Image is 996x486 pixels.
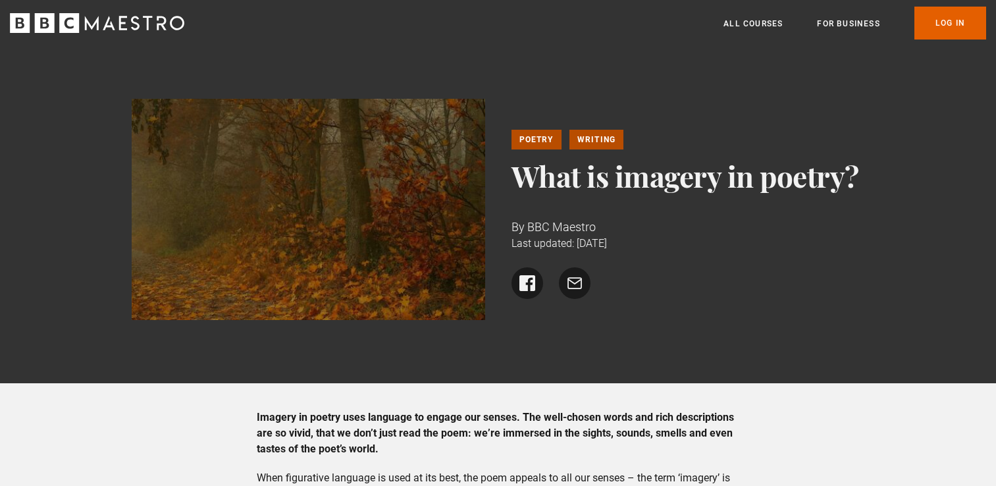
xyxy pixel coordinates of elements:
time: Last updated: [DATE] [511,237,607,250]
span: BBC Maestro [527,220,596,234]
svg: BBC Maestro [10,13,184,33]
a: All Courses [723,17,783,30]
a: Log In [914,7,986,40]
nav: Primary [723,7,986,40]
strong: Imagery in poetry uses language to engage our senses. The well-chosen words and rich descriptions... [257,411,734,455]
a: For business [817,17,879,30]
a: Writing [569,130,623,149]
h1: What is imagery in poetry? [511,160,865,192]
span: By [511,220,525,234]
a: Poetry [511,130,562,149]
